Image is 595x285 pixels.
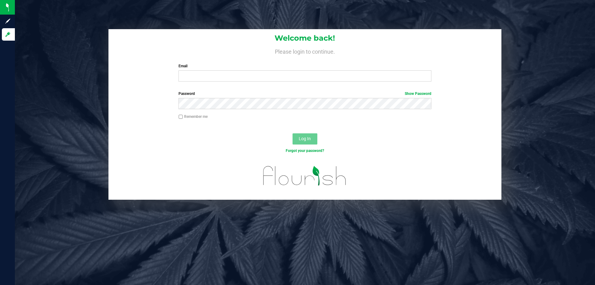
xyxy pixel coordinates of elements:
[178,63,431,69] label: Email
[293,133,317,145] button: Log In
[5,18,11,24] inline-svg: Sign up
[178,114,208,119] label: Remember me
[5,31,11,38] inline-svg: Log in
[178,115,183,119] input: Remember me
[108,34,501,42] h1: Welcome back!
[178,91,195,96] span: Password
[286,149,324,153] a: Forgot your password?
[108,47,501,55] h4: Please login to continue.
[405,91,431,96] a: Show Password
[256,160,354,192] img: flourish_logo.svg
[299,136,311,141] span: Log In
